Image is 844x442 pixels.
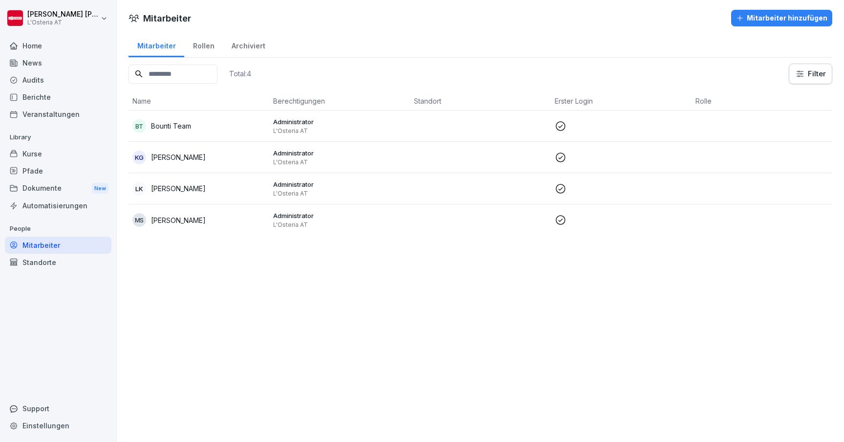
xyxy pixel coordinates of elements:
th: Rolle [692,92,832,110]
p: [PERSON_NAME] [151,183,206,194]
p: Administrator [273,117,406,126]
p: L'Osteria AT [273,190,406,198]
a: Pfade [5,162,111,179]
p: L'Osteria AT [273,127,406,135]
p: L'Osteria AT [27,19,99,26]
div: Dokumente [5,179,111,198]
a: DokumenteNew [5,179,111,198]
a: Veranstaltungen [5,106,111,123]
a: Standorte [5,254,111,271]
div: MS [132,213,146,227]
a: Archiviert [223,32,274,57]
p: [PERSON_NAME] [PERSON_NAME] [27,10,99,19]
a: Mitarbeiter [5,237,111,254]
th: Berechtigungen [269,92,410,110]
p: [PERSON_NAME] [151,152,206,162]
a: Rollen [184,32,223,57]
div: LK [132,182,146,196]
div: Support [5,400,111,417]
div: Mitarbeiter hinzufügen [736,13,827,23]
a: Mitarbeiter [129,32,184,57]
p: People [5,221,111,237]
p: Administrator [273,180,406,189]
th: Erster Login [551,92,692,110]
a: Audits [5,71,111,88]
p: Administrator [273,211,406,220]
th: Name [129,92,269,110]
p: Total: 4 [229,69,251,78]
a: News [5,54,111,71]
button: Mitarbeiter hinzufügen [731,10,832,26]
div: New [92,183,108,194]
a: Home [5,37,111,54]
a: Berichte [5,88,111,106]
p: [PERSON_NAME] [151,215,206,225]
div: KG [132,151,146,164]
div: Filter [795,69,826,79]
button: Filter [789,64,832,84]
th: Standort [410,92,551,110]
p: L'Osteria AT [273,221,406,229]
h1: Mitarbeiter [143,12,191,25]
p: Bounti Team [151,121,191,131]
p: Library [5,130,111,145]
a: Automatisierungen [5,197,111,214]
a: Einstellungen [5,417,111,434]
p: L'Osteria AT [273,158,406,166]
a: Kurse [5,145,111,162]
p: Administrator [273,149,406,157]
div: BT [132,119,146,133]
